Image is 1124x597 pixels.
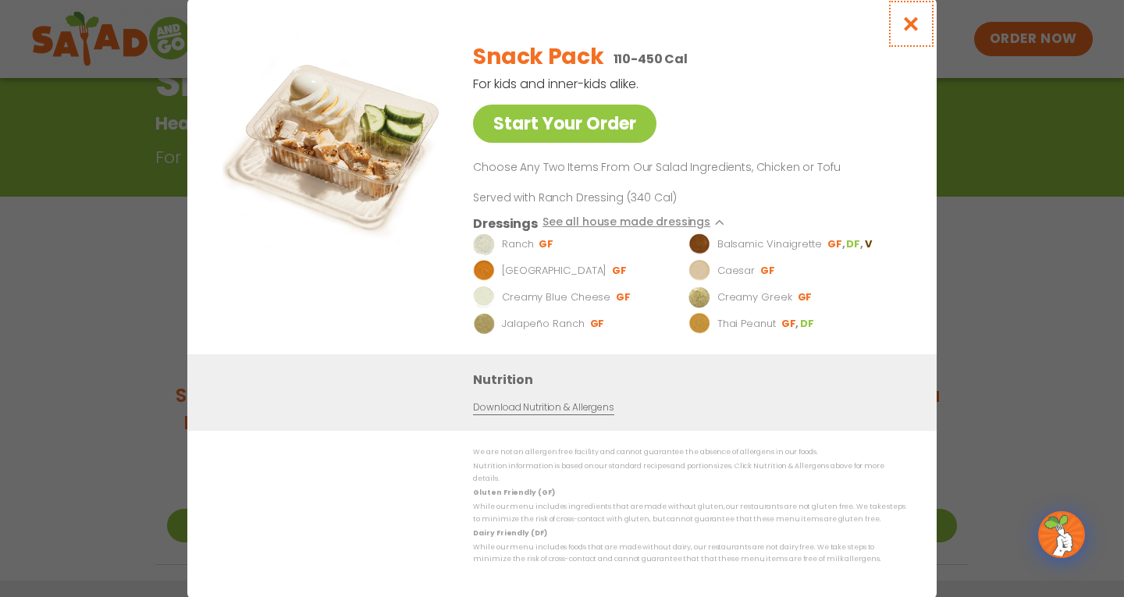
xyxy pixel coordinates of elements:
[688,286,710,308] img: Dressing preview image for Creamy Greek
[473,501,905,525] p: While our menu includes ingredients that are made without gluten, our restaurants are not gluten ...
[846,237,864,251] li: DF
[502,316,585,332] p: Jalapeño Ranch
[502,290,610,305] p: Creamy Blue Cheese
[614,49,688,69] p: 110-450 Cal
[473,400,614,415] a: Download Nutrition & Allergens
[473,105,656,143] a: Start Your Order
[717,236,822,252] p: Balsamic Vinaigrette
[616,290,632,304] li: GF
[473,542,905,566] p: While our menu includes foods that are made without dairy, our restaurants are not dairy free. We...
[473,286,495,308] img: Dressing preview image for Creamy Blue Cheese
[717,263,755,279] p: Caesar
[865,237,873,251] li: V
[1040,513,1083,556] img: wpChatIcon
[473,158,899,177] p: Choose Any Two Items From Our Salad Ingredients, Chicken or Tofu
[688,313,710,335] img: Dressing preview image for Thai Peanut
[473,41,603,73] h2: Snack Pack
[473,528,546,538] strong: Dairy Friendly (DF)
[688,233,710,255] img: Dressing preview image for Balsamic Vinaigrette
[473,488,554,497] strong: Gluten Friendly (GF)
[612,264,628,278] li: GF
[717,316,776,332] p: Thai Peanut
[473,74,824,94] p: For kids and inner-kids alike.
[590,317,606,331] li: GF
[827,237,846,251] li: GF
[688,260,710,282] img: Dressing preview image for Caesar
[542,214,732,233] button: See all house made dressings
[473,214,538,233] h3: Dressings
[473,460,905,485] p: Nutrition information is based on our standard recipes and portion sizes. Click Nutrition & Aller...
[473,260,495,282] img: Dressing preview image for BBQ Ranch
[473,313,495,335] img: Dressing preview image for Jalapeño Ranch
[473,190,762,206] p: Served with Ranch Dressing (340 Cal)
[473,370,913,389] h3: Nutrition
[800,317,816,331] li: DF
[473,446,905,458] p: We are not an allergen free facility and cannot guarantee the absence of allergens in our foods.
[502,236,534,252] p: Ranch
[717,290,792,305] p: Creamy Greek
[539,237,555,251] li: GF
[222,29,441,247] img: Featured product photo for Snack Pack
[473,233,495,255] img: Dressing preview image for Ranch
[798,290,814,304] li: GF
[781,317,800,331] li: GF
[760,264,777,278] li: GF
[502,263,606,279] p: [GEOGRAPHIC_DATA]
